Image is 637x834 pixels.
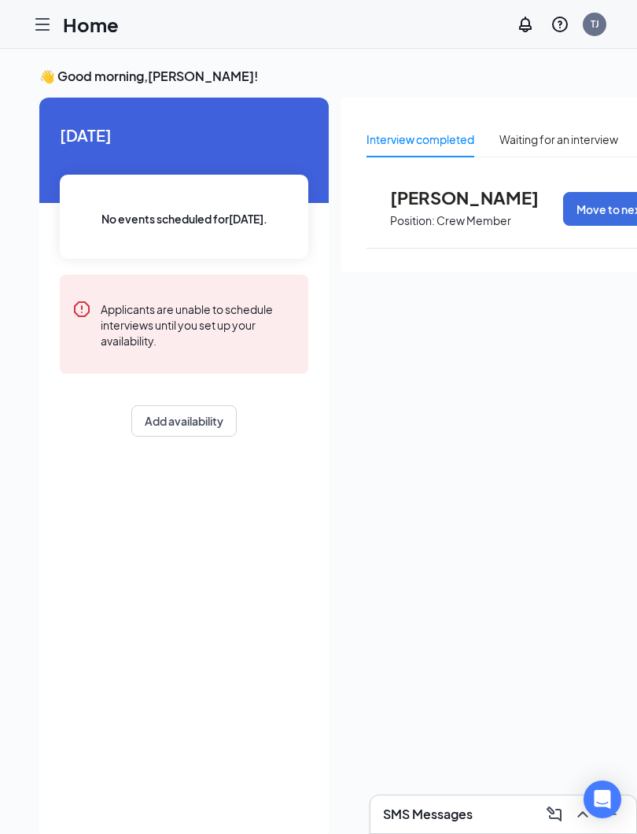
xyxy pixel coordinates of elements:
svg: ChevronUp [573,805,592,824]
p: Position: [390,213,435,228]
h1: Home [63,11,119,38]
span: [PERSON_NAME] [390,187,563,208]
span: [DATE] [60,123,308,147]
div: Open Intercom Messenger [584,780,621,818]
svg: Notifications [516,15,535,34]
button: Add availability [131,405,237,437]
div: Interview completed [366,131,474,148]
svg: Error [72,300,91,319]
div: TJ [591,17,599,31]
svg: ComposeMessage [545,805,564,824]
span: No events scheduled for [DATE] . [101,210,267,227]
p: Crew Member [436,213,511,228]
button: ComposeMessage [542,802,567,827]
h3: SMS Messages [383,806,473,823]
div: Waiting for an interview [499,131,618,148]
svg: QuestionInfo [550,15,569,34]
svg: Hamburger [33,15,52,34]
button: ChevronUp [570,802,595,827]
div: Applicants are unable to schedule interviews until you set up your availability. [101,300,296,349]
